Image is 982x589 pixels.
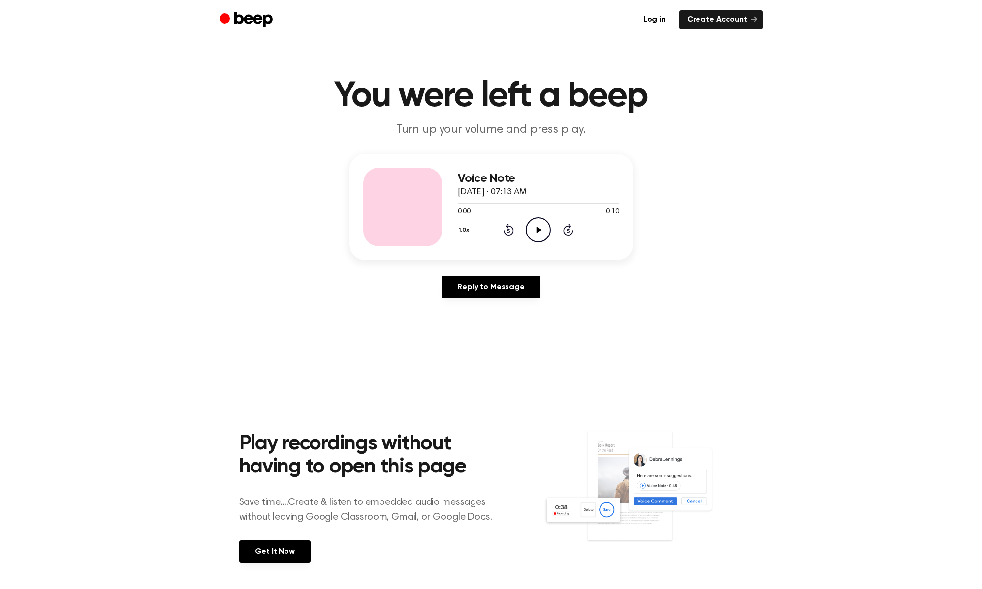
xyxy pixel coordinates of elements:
[606,207,619,217] span: 0:10
[543,430,743,562] img: Voice Comments on Docs and Recording Widget
[679,10,763,29] a: Create Account
[302,122,680,138] p: Turn up your volume and press play.
[458,207,471,217] span: 0:00
[239,540,311,563] a: Get It Now
[239,79,743,114] h1: You were left a beep
[239,433,505,479] h2: Play recordings without having to open this page
[442,276,540,298] a: Reply to Message
[220,10,275,29] a: Beep
[458,172,619,185] h3: Voice Note
[458,188,527,197] span: [DATE] · 07:13 AM
[239,495,505,525] p: Save time....Create & listen to embedded audio messages without leaving Google Classroom, Gmail, ...
[635,10,673,29] a: Log in
[458,222,473,238] button: 1.0x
